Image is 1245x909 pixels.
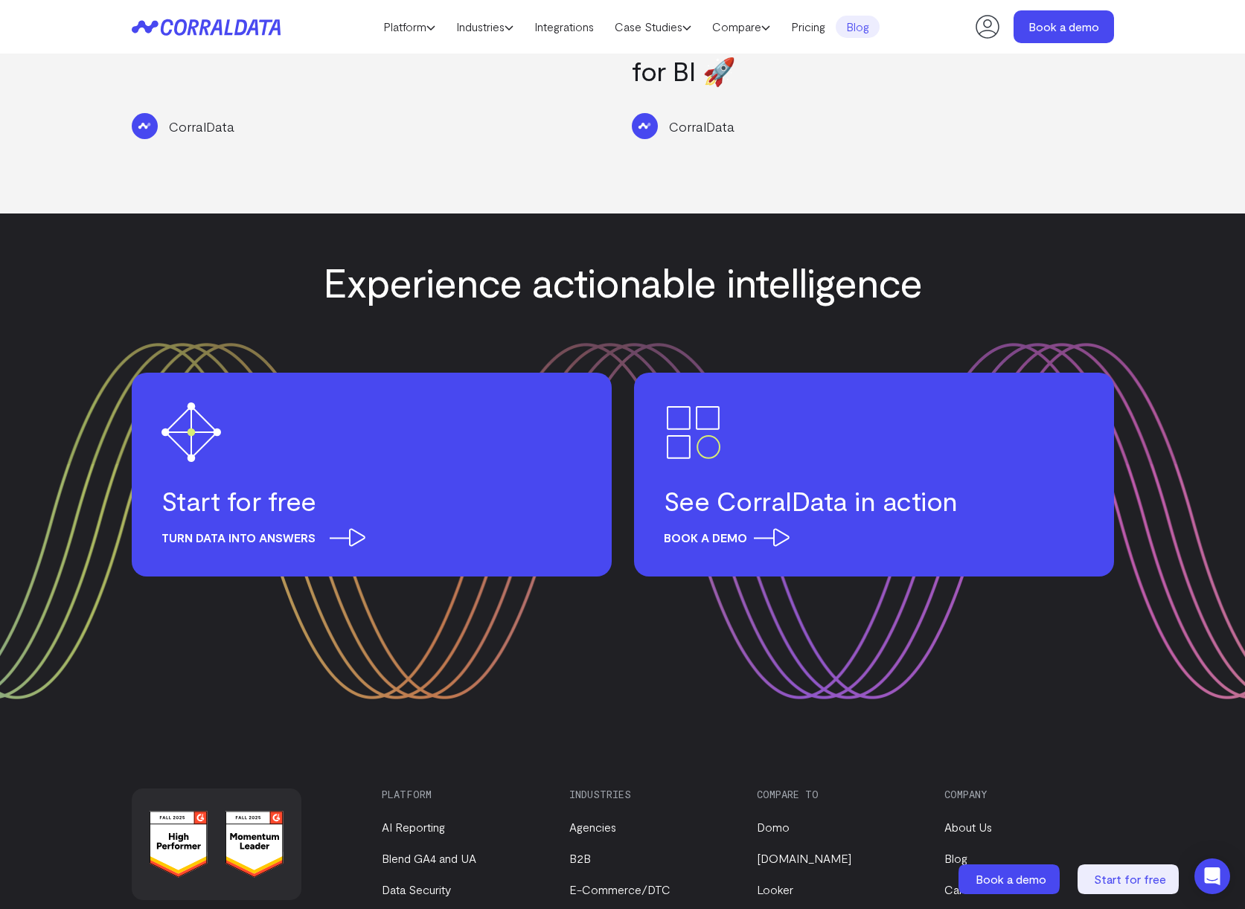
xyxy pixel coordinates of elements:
a: Pricing [781,16,836,38]
a: Data Security [382,882,451,896]
a: Looker [757,882,793,896]
span: Start for free [1094,872,1166,886]
h3: See CorralData in action [664,484,1084,517]
a: Blog [836,16,880,38]
a: Blog [944,851,967,865]
a: Agencies [569,820,616,834]
a: Industries [446,16,524,38]
p: CorralData [669,117,734,136]
a: Compare [702,16,781,38]
h3: Industries [569,788,732,800]
a: [DOMAIN_NAME] [757,851,851,865]
a: Book a demo [1014,10,1114,43]
a: Start for free [1078,864,1182,894]
h3: Platform [382,788,544,800]
span: Turn data into answers [161,528,358,547]
a: Book a demo [958,864,1063,894]
a: See CorralData in action Book a demo [634,373,1114,576]
a: AI Reporting [382,820,445,834]
a: Start for free Turn data into answers [132,373,612,576]
h3: Compare to [757,788,919,800]
h3: Company [944,788,1107,800]
a: Blend GA4 and UA [382,851,476,865]
a: B2B [569,851,591,865]
h3: Start for free [161,484,582,517]
a: Integrations [524,16,604,38]
p: CorralData [169,117,234,136]
a: Domo [757,820,790,834]
a: Careers [944,882,985,896]
a: Case Studies [604,16,702,38]
a: About Us [944,820,992,834]
div: Open Intercom Messenger [1194,858,1230,894]
span: Book a demo [976,872,1046,886]
span: Book a demo [664,528,790,547]
a: Platform [373,16,446,38]
a: E-Commerce/DTC [569,882,670,896]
